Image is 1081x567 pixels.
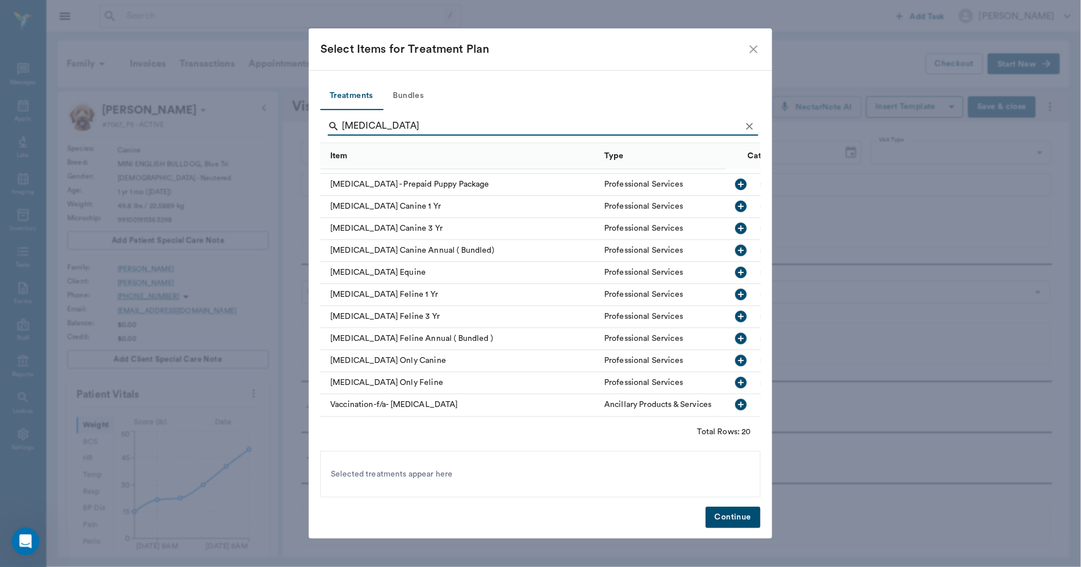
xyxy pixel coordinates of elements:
div: [MEDICAL_DATA] Equine [320,262,598,284]
div: Yes, give me a moment [109,128,222,153]
div: Professional Services [604,333,683,344]
div: Select Items for Treatment Plan [320,40,747,59]
button: Clear [741,118,758,135]
div: [MEDICAL_DATA] Feline 3 Yr [320,306,598,328]
div: [MEDICAL_DATA] Only Canine [320,350,598,372]
div: Item [320,143,598,169]
div: Bert says… [9,154,222,191]
div: Professional Services [604,245,683,256]
div: [MEDICAL_DATA] Canine 1 Yr [320,196,598,218]
div: I do apologize, my wording was not the correct phrasing. [51,161,213,183]
input: Find a treatment [342,117,741,136]
div: Category [748,140,784,172]
div: Alana says… [9,59,222,128]
p: Active [56,14,79,26]
div: I do apologize, my wording was not the correct phrasing. [42,154,222,190]
div: [MEDICAL_DATA] Canine 3 Yr [320,218,598,240]
div: [MEDICAL_DATA] - Prepaid Puppy Package [320,174,598,196]
button: Continue [706,507,761,528]
div: Item [330,140,348,172]
div: Can you tell me more about what they meant when they said "not able to do it?" I have not heard t... [9,59,190,107]
button: Gif picker [36,380,46,389]
div: Vaccination-f/a- [MEDICAL_DATA] [320,394,598,416]
div: Also I had an interesting thing happen. we were checking out a client, and we noticed that they s... [51,286,213,399]
div: Type [598,143,742,169]
div: Professional Services [604,355,683,366]
button: Emoji picker [18,380,27,389]
div: Professional Services [604,311,683,322]
div: Type [604,140,624,172]
div: [MEDICAL_DATA] Feline Annual ( Bundled ) [320,328,598,350]
h1: [PERSON_NAME] [56,6,132,14]
div: [MEDICAL_DATA] Canine Annual ( Bundled) [320,240,598,262]
div: Category [742,143,860,169]
button: Start recording [74,380,83,389]
div: Professional Services [604,223,683,234]
div: Professional Services [604,289,683,300]
div: [MEDICAL_DATA] Only Feline [320,372,598,394]
div: Professional Services [604,377,683,388]
textarea: Message… [10,355,222,375]
div: Yes, give me a moment [118,135,213,146]
div: Search [328,117,758,138]
div: Professional Services [604,267,683,278]
img: Profile image for Alana [33,6,52,25]
div: Bert says… [9,128,222,154]
button: close [747,42,761,56]
div: Professional Services [604,201,683,212]
button: Treatments [320,82,382,110]
div: [MEDICAL_DATA] Feline 1 Yr [320,284,598,306]
button: go back [8,5,30,27]
div: [PERSON_NAME] • 4h ago [19,109,109,116]
div: Bert says… [9,279,222,408]
div: Also I had an interesting thing happen. we were checking out a client, and we noticed that they s... [42,279,222,406]
div: Ancillary Products & Services [604,399,711,410]
iframe: Intercom live chat [12,528,39,555]
button: Upload attachment [55,380,64,389]
button: Home [181,5,203,27]
span: Selected treatments appear here [331,468,453,481]
button: Send a message… [199,375,217,394]
div: Bert says… [9,191,222,279]
button: Bundles [382,82,434,110]
div: Can you tell me more about what they meant when they said "not able to do it?" I have not heard t... [19,66,181,100]
div: Total Rows: 20 [697,426,751,438]
div: Professional Services [604,179,683,190]
div: Close [203,5,224,26]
